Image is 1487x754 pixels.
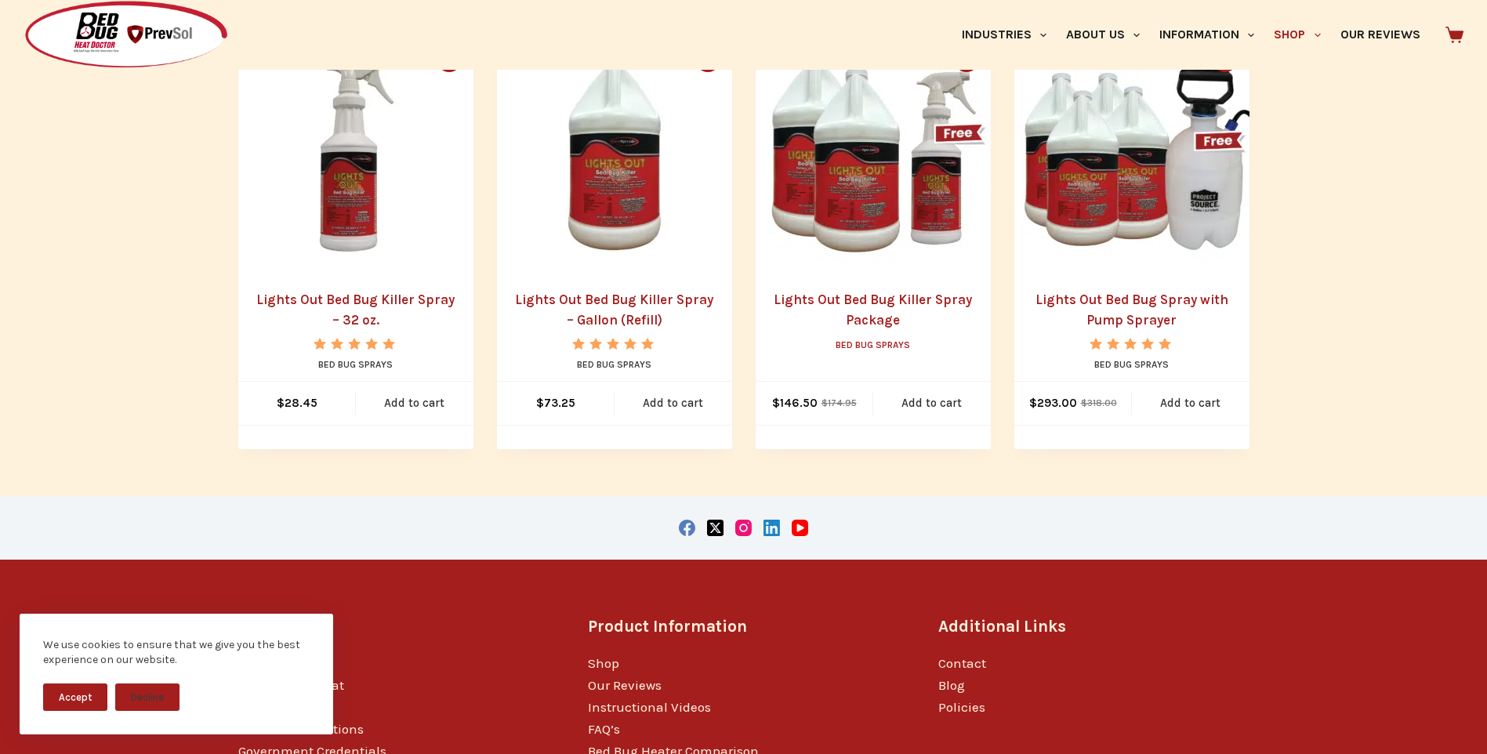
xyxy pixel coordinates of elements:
a: Lights Out Bed Bug Killer Spray – 32 oz. [256,292,455,328]
a: Lights Out Bed Bug Killer Spray Package [774,292,972,328]
span: $ [1081,397,1087,408]
a: Bed Bug Sprays [318,359,393,370]
span: $ [1029,396,1037,410]
picture: LightsOutPackage [756,35,991,270]
a: Lights Out Bed Bug Killer Spray – Gallon (Refill) [515,292,713,328]
span: Rated out of 5 [572,338,656,386]
a: Add to cart: “Lights Out Bed Bug Killer Spray - Gallon (Refill)” [615,382,732,425]
a: Lights Out Bed Bug Spray with Pump Sprayer [1014,35,1249,270]
a: Instagram [735,520,752,536]
a: Instructional Videos [588,699,711,715]
picture: lights-out-qt-sprayer [238,35,473,270]
bdi: 318.00 [1081,397,1117,408]
a: Add to cart: “Lights Out Bed Bug Killer Spray - 32 oz.” [356,382,473,425]
a: Lights Out Bed Bug Killer Spray Package [756,35,991,270]
div: We use cookies to ensure that we give you the best experience on our website. [43,637,310,668]
bdi: 174.95 [821,397,857,408]
span: $ [821,397,828,408]
button: Decline [115,683,180,711]
span: $ [277,396,285,410]
a: YouTube [792,520,808,536]
h3: Additional Links [938,614,1249,639]
img: Lights Out Bed Bug Killer Spray - Gallon (Refill) [497,35,732,270]
bdi: 73.25 [536,396,575,410]
img: Lights Out Bed Bug Killer Spray - 32 oz. [238,35,473,270]
bdi: 293.00 [1029,396,1077,410]
bdi: 28.45 [277,396,317,410]
h3: Product Information [588,614,899,639]
a: LinkedIn [763,520,780,536]
div: Rated 5.00 out of 5 [572,338,656,350]
button: Accept [43,683,107,711]
h3: About Us [238,614,549,639]
a: Bed Bug Sprays [836,339,910,350]
a: Add to cart: “Lights Out Bed Bug Killer Spray Package” [873,382,991,425]
a: Facebook [679,520,695,536]
a: Bed Bug Sprays [1094,359,1169,370]
picture: lights-out-gallon [497,35,732,270]
div: Rated 5.00 out of 5 [314,338,397,350]
span: $ [536,396,544,410]
a: Contact [938,655,986,671]
button: Open LiveChat chat widget [13,6,60,53]
a: Bed Bug Sprays [577,359,651,370]
a: X (Twitter) [707,520,724,536]
a: Shop [588,655,619,671]
a: Add to cart: “Lights Out Bed Bug Spray with Pump Sprayer” [1132,382,1249,425]
span: Rated out of 5 [1090,338,1173,386]
a: Our Reviews [588,677,662,693]
a: Blog [938,677,965,693]
img: Lights Out Bed Bug Spray Package with two gallons and one 32 oz [756,35,991,270]
span: $ [772,396,780,410]
a: FAQ’s [588,721,620,737]
span: Rated out of 5 [314,338,397,386]
a: Policies [938,699,985,715]
a: Lights Out Bed Bug Spray with Pump Sprayer [1035,292,1228,328]
div: Rated 5.00 out of 5 [1090,338,1173,350]
bdi: 146.50 [772,396,818,410]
